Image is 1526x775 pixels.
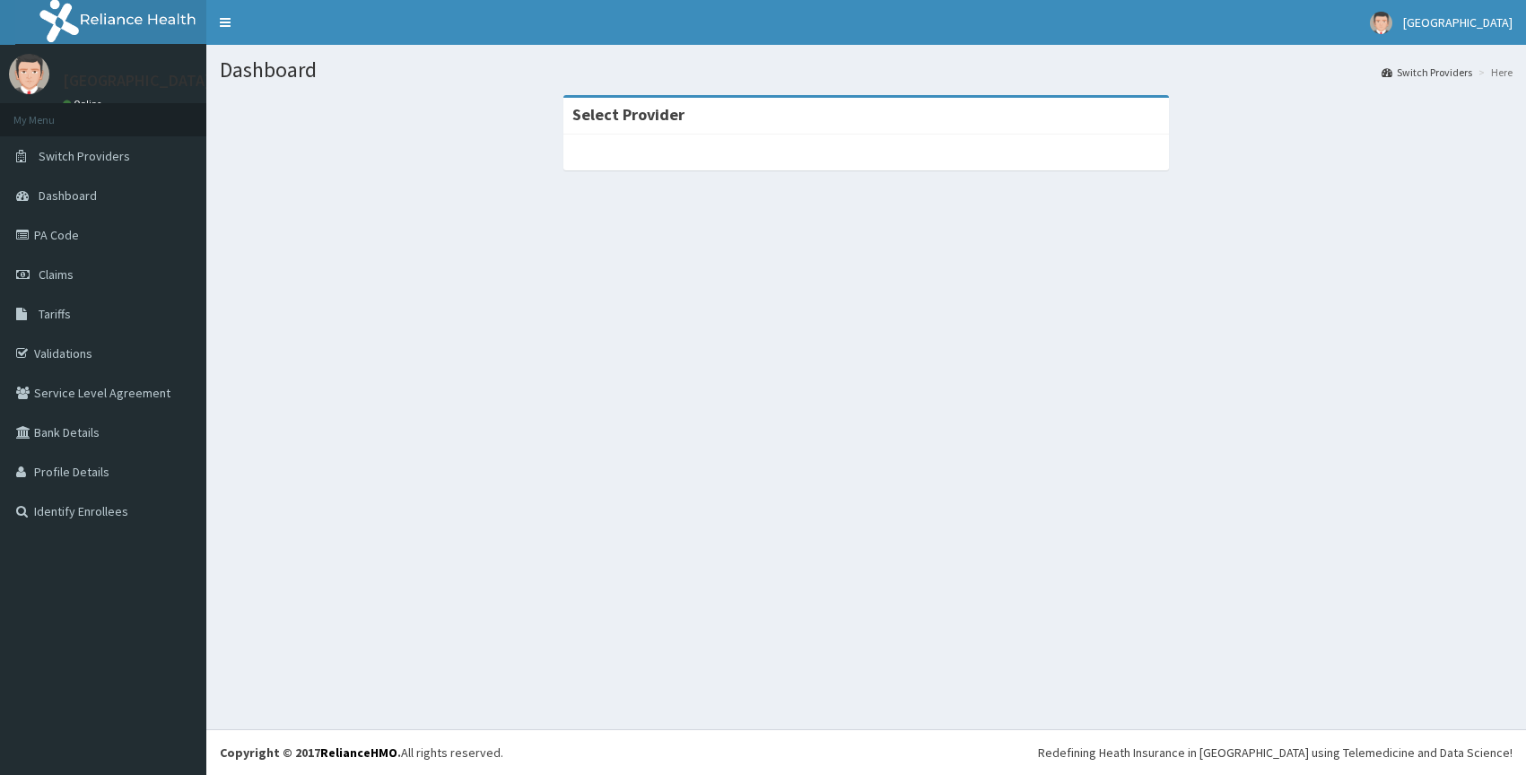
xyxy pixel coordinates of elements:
[320,745,397,761] a: RelianceHMO
[9,54,49,94] img: User Image
[1382,65,1472,80] a: Switch Providers
[572,104,685,125] strong: Select Provider
[39,187,97,204] span: Dashboard
[63,73,211,89] p: [GEOGRAPHIC_DATA]
[206,729,1526,775] footer: All rights reserved.
[1474,65,1513,80] li: Here
[1403,14,1513,30] span: [GEOGRAPHIC_DATA]
[1370,12,1392,34] img: User Image
[220,745,401,761] strong: Copyright © 2017 .
[39,266,74,283] span: Claims
[1038,744,1513,762] div: Redefining Heath Insurance in [GEOGRAPHIC_DATA] using Telemedicine and Data Science!
[39,148,130,164] span: Switch Providers
[63,98,106,110] a: Online
[39,306,71,322] span: Tariffs
[220,58,1513,82] h1: Dashboard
